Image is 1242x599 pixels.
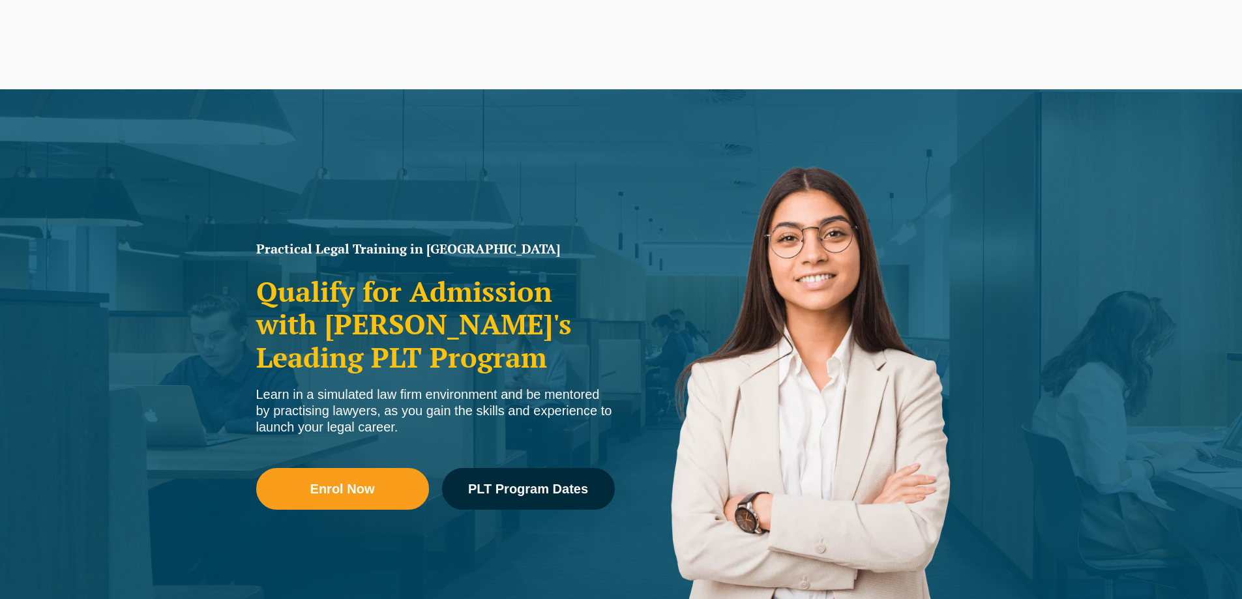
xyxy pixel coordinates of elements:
[468,482,588,495] span: PLT Program Dates
[256,275,615,373] h2: Qualify for Admission with [PERSON_NAME]'s Leading PLT Program
[310,482,375,495] span: Enrol Now
[256,242,615,256] h1: Practical Legal Training in [GEOGRAPHIC_DATA]
[256,468,429,510] a: Enrol Now
[256,387,615,435] div: Learn in a simulated law firm environment and be mentored by practising lawyers, as you gain the ...
[442,468,615,510] a: PLT Program Dates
